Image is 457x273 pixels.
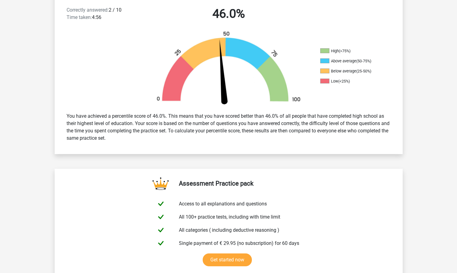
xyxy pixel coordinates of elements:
li: Above average [320,58,381,64]
div: (<25%) [338,79,350,83]
div: 2 / 10 4:56 [62,6,145,24]
li: Below average [320,68,381,74]
div: You have achieved a percentile score of 46.0%. This means that you have scored better than 46.0% ... [62,110,395,144]
span: Time taken: [67,14,92,20]
h2: 46.0% [150,6,307,21]
li: Low [320,79,381,84]
div: (50-75%) [356,59,371,63]
a: Get started now [203,253,252,266]
div: (25-50%) [356,69,371,73]
span: Correctly answered: [67,7,109,13]
div: (>75%) [339,49,350,53]
li: High [320,48,381,54]
img: 46.179c4191778b.png [146,31,311,108]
